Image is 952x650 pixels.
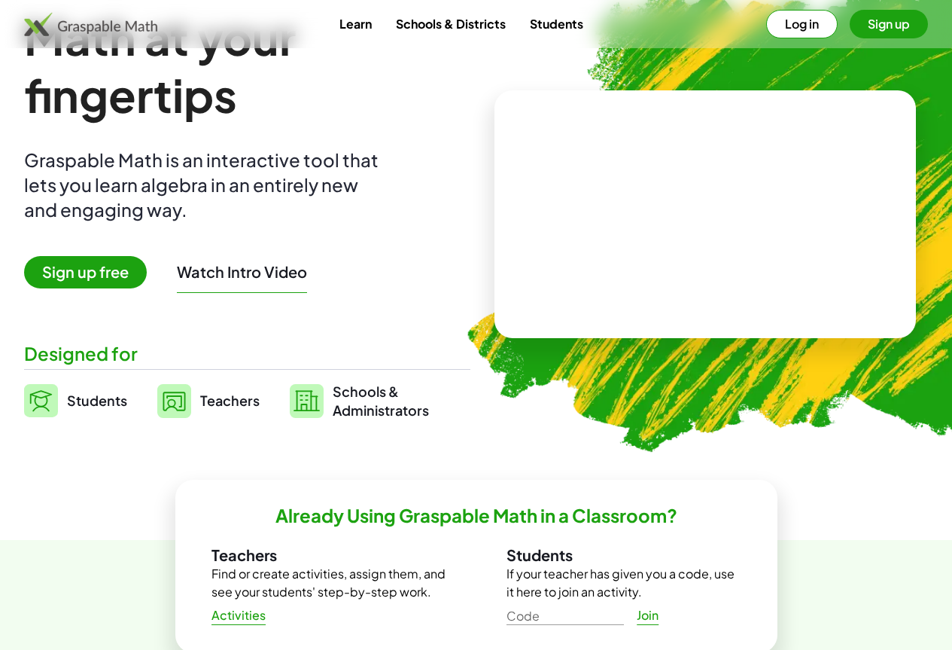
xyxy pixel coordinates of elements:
a: Learn [327,10,384,38]
p: Find or create activities, assign them, and see your students' step-by-step work. [211,565,446,601]
a: Join [624,602,672,629]
span: Join [637,608,659,624]
h3: Students [506,545,741,565]
a: Students [24,382,127,420]
a: Students [518,10,595,38]
span: Teachers [200,392,260,409]
h2: Already Using Graspable Math in a Classroom? [275,504,677,527]
div: Graspable Math is an interactive tool that lets you learn algebra in an entirely new and engaging... [24,148,385,222]
img: svg%3e [24,384,58,417]
button: Log in [766,10,838,38]
p: If your teacher has given you a code, use it here to join an activity. [506,565,741,601]
div: Designed for [24,341,470,366]
img: svg%3e [290,384,324,418]
button: Sign up [850,10,928,38]
img: svg%3e [157,384,191,418]
button: Watch Intro Video [177,262,307,282]
span: Schools & Administrators [333,382,429,420]
h1: Math at your fingertips [24,9,470,124]
video: What is this? This is dynamic math notation. Dynamic math notation plays a central role in how Gr... [592,157,818,270]
a: Schools & Districts [384,10,518,38]
h3: Teachers [211,545,446,565]
span: Students [67,392,127,409]
span: Sign up free [24,256,147,288]
a: Activities [199,602,278,629]
a: Teachers [157,382,260,420]
span: Activities [211,608,266,624]
a: Schools &Administrators [290,382,429,420]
